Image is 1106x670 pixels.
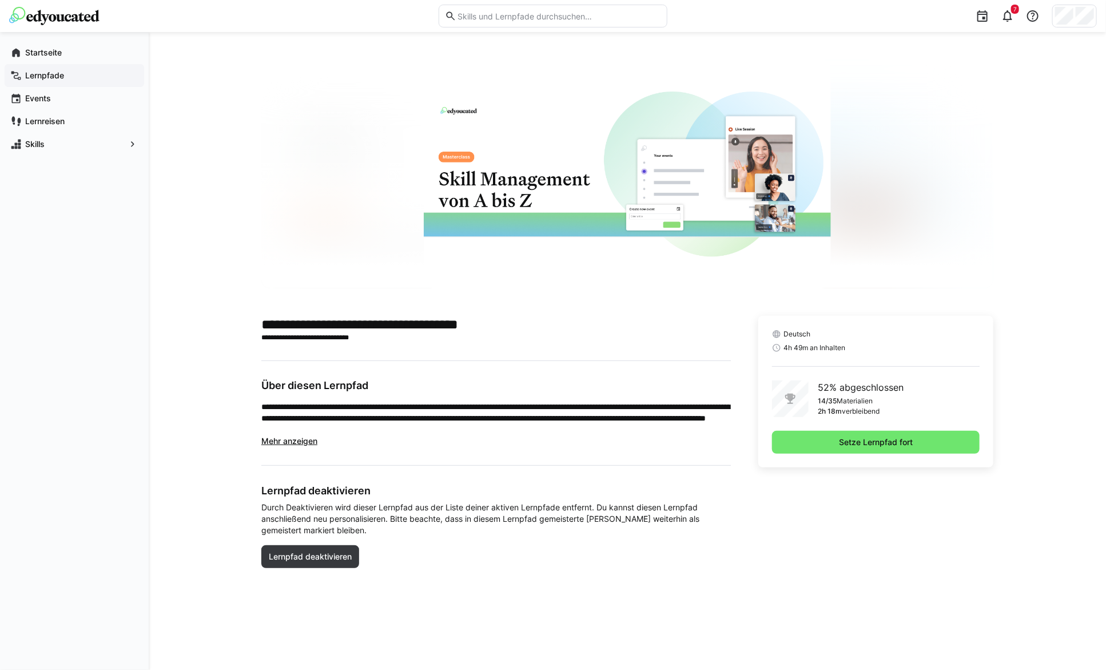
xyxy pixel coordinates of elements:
[818,380,904,394] p: 52% abgeschlossen
[837,397,873,406] p: Materialien
[818,407,842,416] p: 2h 18m
[772,431,980,454] button: Setze Lernpfad fort
[267,551,353,562] span: Lernpfad deaktivieren
[1013,6,1017,13] span: 7
[783,343,845,352] span: 4h 49m an Inhalten
[818,397,837,406] p: 14/35
[261,484,731,497] h3: Lernpfad deaktivieren
[783,330,810,339] span: Deutsch
[261,502,731,536] span: Durch Deaktivieren wird dieser Lernpfad aus der Liste deiner aktiven Lernpfade entfernt. Du kanns...
[842,407,880,416] p: verbleibend
[261,545,359,568] button: Lernpfad deaktivieren
[456,11,661,21] input: Skills und Lernpfade durchsuchen…
[261,379,731,392] h3: Über diesen Lernpfad
[837,437,914,448] span: Setze Lernpfad fort
[261,436,317,446] span: Mehr anzeigen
